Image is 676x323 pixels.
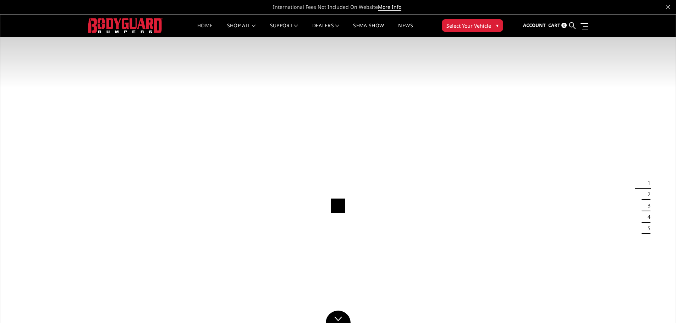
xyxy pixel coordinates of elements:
button: 4 of 5 [643,211,650,223]
a: News [398,23,413,37]
a: Support [270,23,298,37]
a: More Info [378,4,401,11]
img: BODYGUARD BUMPERS [88,18,163,33]
a: Home [197,23,213,37]
a: SEMA Show [353,23,384,37]
button: 5 of 5 [643,223,650,234]
span: Select Your Vehicle [446,22,491,29]
button: Select Your Vehicle [442,19,503,32]
a: Account [523,16,546,35]
span: Account [523,22,546,28]
a: Click to Down [326,311,351,323]
a: Dealers [312,23,339,37]
button: 3 of 5 [643,200,650,211]
button: 2 of 5 [643,189,650,200]
button: 1 of 5 [643,177,650,189]
span: 0 [561,23,567,28]
a: Cart 0 [548,16,567,35]
span: Cart [548,22,560,28]
span: ▾ [496,22,499,29]
a: shop all [227,23,256,37]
